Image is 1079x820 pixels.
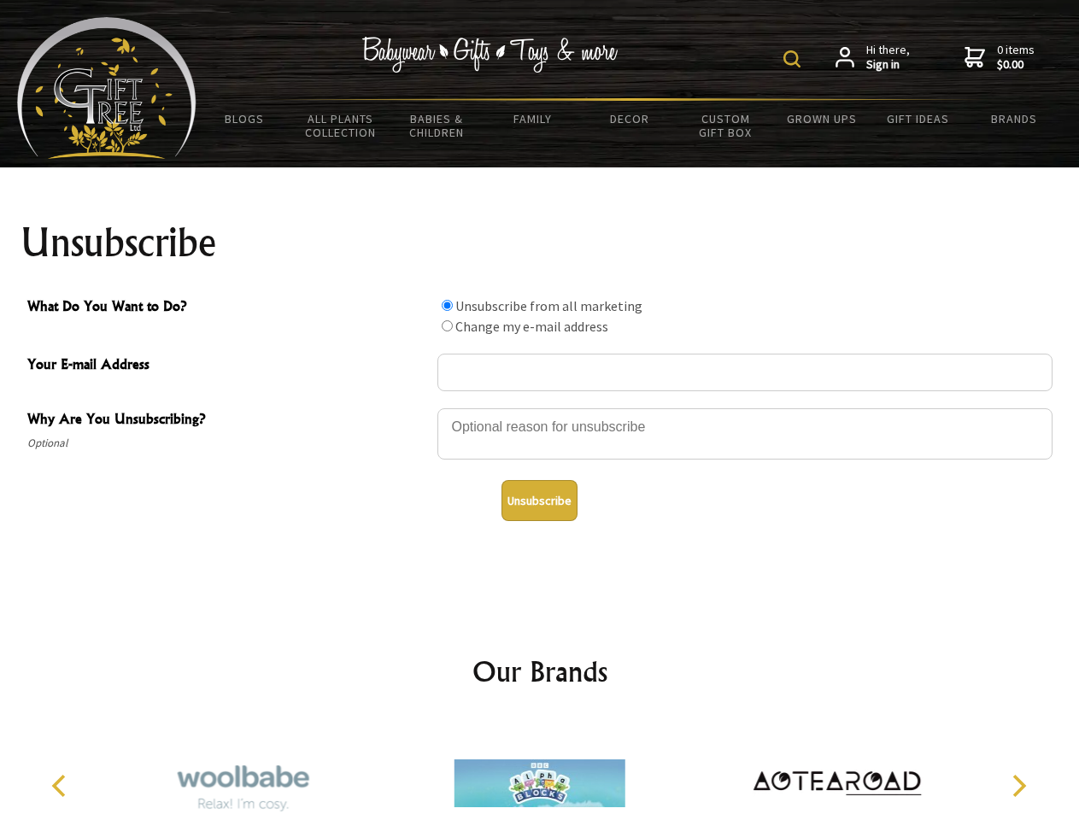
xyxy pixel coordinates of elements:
[773,101,870,137] a: Grown Ups
[836,43,910,73] a: Hi there,Sign in
[581,101,677,137] a: Decor
[27,408,429,433] span: Why Are You Unsubscribing?
[485,101,582,137] a: Family
[455,297,642,314] label: Unsubscribe from all marketing
[677,101,774,150] a: Custom Gift Box
[17,17,196,159] img: Babyware - Gifts - Toys and more...
[442,300,453,311] input: What Do You Want to Do?
[1000,767,1037,805] button: Next
[27,354,429,378] span: Your E-mail Address
[866,43,910,73] span: Hi there,
[455,318,608,335] label: Change my e-mail address
[866,57,910,73] strong: Sign in
[43,767,80,805] button: Previous
[293,101,390,150] a: All Plants Collection
[362,37,619,73] img: Babywear - Gifts - Toys & more
[870,101,966,137] a: Gift Ideas
[196,101,293,137] a: BLOGS
[27,433,429,454] span: Optional
[965,43,1035,73] a: 0 items$0.00
[442,320,453,331] input: What Do You Want to Do?
[27,296,429,320] span: What Do You Want to Do?
[21,222,1059,263] h1: Unsubscribe
[966,101,1063,137] a: Brands
[437,408,1053,460] textarea: Why Are You Unsubscribing?
[501,480,578,521] button: Unsubscribe
[437,354,1053,391] input: Your E-mail Address
[997,57,1035,73] strong: $0.00
[389,101,485,150] a: Babies & Children
[783,50,800,67] img: product search
[34,651,1046,692] h2: Our Brands
[997,42,1035,73] span: 0 items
